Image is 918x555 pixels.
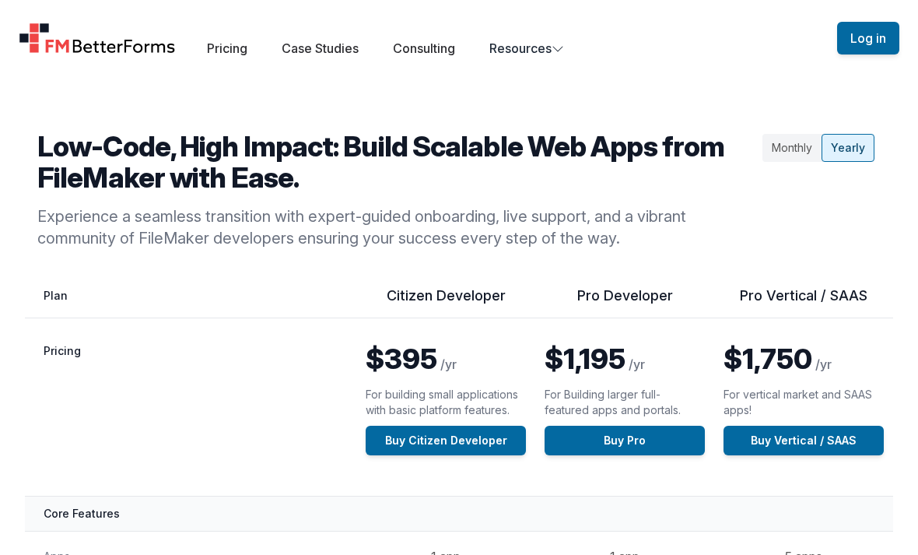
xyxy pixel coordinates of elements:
span: /yr [629,357,645,372]
span: /yr [815,357,832,372]
h2: Low-Code, High Impact: Build Scalable Web Apps from FileMaker with Ease. [37,131,756,193]
th: Pricing [25,318,356,497]
div: Monthly [762,134,822,162]
button: Log in [837,22,899,54]
p: For building small applications with basic platform features. [366,387,521,418]
p: For vertical market and SAAS apps! [724,387,879,418]
th: Pro Developer [535,286,714,318]
span: $1,195 [545,342,625,376]
span: /yr [440,357,457,372]
a: Case Studies [282,40,359,56]
span: Plan [44,289,68,302]
div: Yearly [822,134,874,162]
a: Consulting [393,40,455,56]
a: Buy Pro [545,426,705,455]
a: Home [19,23,176,54]
th: Pro Vertical / SAAS [714,286,893,318]
span: $395 [366,342,437,376]
a: Pricing [207,40,247,56]
a: Buy Vertical / SAAS [724,426,884,455]
p: Experience a seamless transition with expert-guided onboarding, live support, and a vibrant commu... [37,205,756,249]
button: Resources [489,39,564,58]
th: Core Features [25,496,893,531]
p: For Building larger full-featured apps and portals. [545,387,700,418]
a: Buy Citizen Developer [366,426,526,455]
th: Citizen Developer [356,286,535,318]
span: $1,750 [724,342,812,376]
